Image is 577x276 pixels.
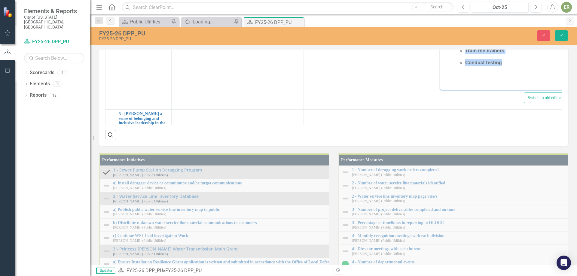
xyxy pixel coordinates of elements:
li: Conduct testing [14,16,123,23]
li: Train the trainers [14,9,123,16]
div: 31 [53,81,63,86]
div: 5 [57,70,67,75]
li: Finalize scope and fee [14,2,123,9]
div: » [118,267,329,274]
button: Switch to old editor [524,93,565,103]
a: FY25-26 DPP_PU [127,268,163,273]
div: FY25-26 DPP_PU [255,19,302,26]
strong: Establish test environment [26,50,87,56]
a: Reports [30,92,47,99]
div: 18 [50,93,59,98]
a: Scorecards [30,69,54,76]
small: City of [US_STATE][GEOGRAPHIC_DATA], [GEOGRAPHIC_DATA] [24,15,84,29]
img: ClearPoint Strategy [3,7,14,17]
button: Search [422,3,452,11]
a: 5 - [PERSON_NAME] a sense of belonging and inclusive leadership in the department through two or ... [119,111,168,135]
li: Continue quarterly grant reporting for each grant [14,23,123,30]
li: Issue notice to proceed [14,16,123,23]
button: ER [561,2,572,13]
div: Public Utilities [130,18,170,26]
span: Updater [96,268,115,274]
span: Search [431,5,444,9]
div: FY25-26 DPP_PU [99,37,362,41]
div: Oct-25 [473,4,527,11]
strong: Conduct testing [26,74,62,80]
li: Establish test environment [14,2,123,9]
div: FY25-26 DPP_PU [99,30,362,37]
a: Loading... [183,18,232,26]
div: FY25-26 DPP_PU [165,268,202,273]
div: Open Intercom Messenger [557,256,571,270]
li: Execute work order [14,9,123,16]
a: FY25-26 DPP_PU [24,38,84,45]
input: Search Below... [24,53,84,63]
img: Not Defined [108,123,116,131]
a: Elements [30,80,50,87]
span: Elements & Reports [24,8,84,15]
div: Loading... [193,18,232,26]
a: Public Utilities [120,18,170,26]
input: Search ClearPoint... [122,2,453,13]
strong: Train the trainers [26,62,65,68]
button: Oct-25 [471,2,529,13]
